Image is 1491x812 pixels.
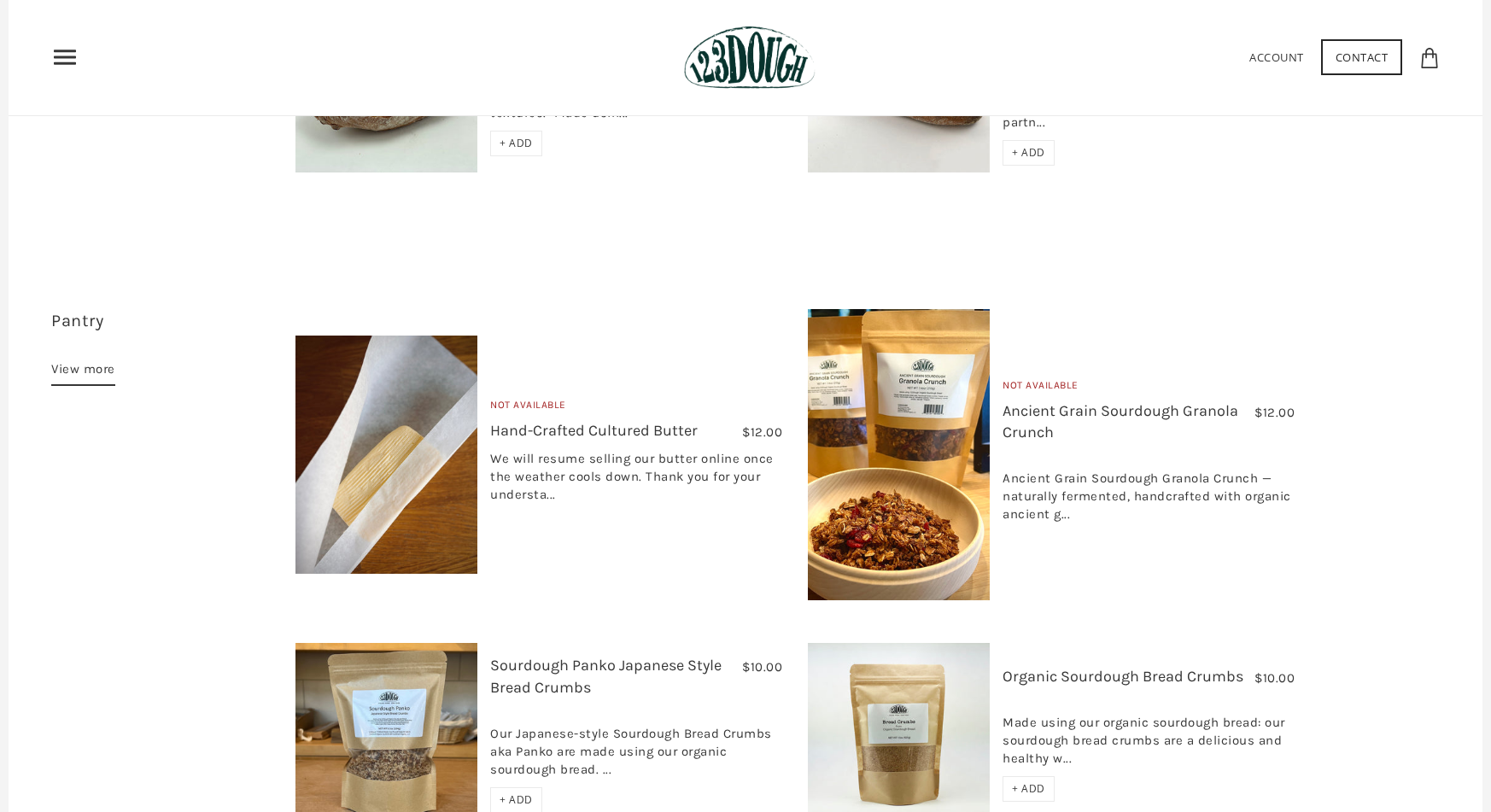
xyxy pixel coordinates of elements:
div: We will resume selling our butter online once the weather cools down. Thank you for your understa... [490,450,782,512]
a: Sourdough Panko Japanese Style Bread Crumbs [490,656,722,696]
img: Hand-Crafted Cultured Butter [295,336,477,573]
div: + ADD [490,131,542,156]
span: $10.00 [1254,670,1295,686]
span: + ADD [500,792,533,807]
div: Not Available [490,397,782,420]
img: 123Dough Bakery [684,26,815,90]
div: Made using our organic sourdough bread: our sourdough bread crumbs are a delicious and healthy w... [1003,696,1295,776]
a: Ancient Grain Sourdough Granola Crunch [1003,401,1238,441]
h3: 30 items [51,309,283,359]
img: Ancient Grain Sourdough Granola Crunch [808,309,990,600]
a: Pantry [51,311,103,330]
span: $12.00 [742,424,782,440]
span: + ADD [1012,781,1045,796]
nav: Primary [51,44,79,71]
a: View more [51,359,115,386]
span: + ADD [1012,145,1045,160]
span: + ADD [500,136,533,150]
div: Our Japanese-style Sourdough Bread Crumbs aka Panko are made using our organic sourdough bread. ... [490,707,782,787]
div: Not Available [1003,377,1295,400]
a: Contact [1321,39,1403,75]
span: $12.00 [1254,405,1295,420]
a: Hand-Crafted Cultured Butter [490,421,698,440]
div: Ancient Grain Sourdough Granola Crunch — naturally fermented, handcrafted with organic ancient g... [1003,452,1295,532]
div: + ADD [1003,140,1055,166]
a: Organic Sourdough Bread Crumbs [1003,667,1243,686]
div: + ADD [1003,776,1055,802]
span: $10.00 [742,659,782,675]
a: Account [1249,50,1304,65]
